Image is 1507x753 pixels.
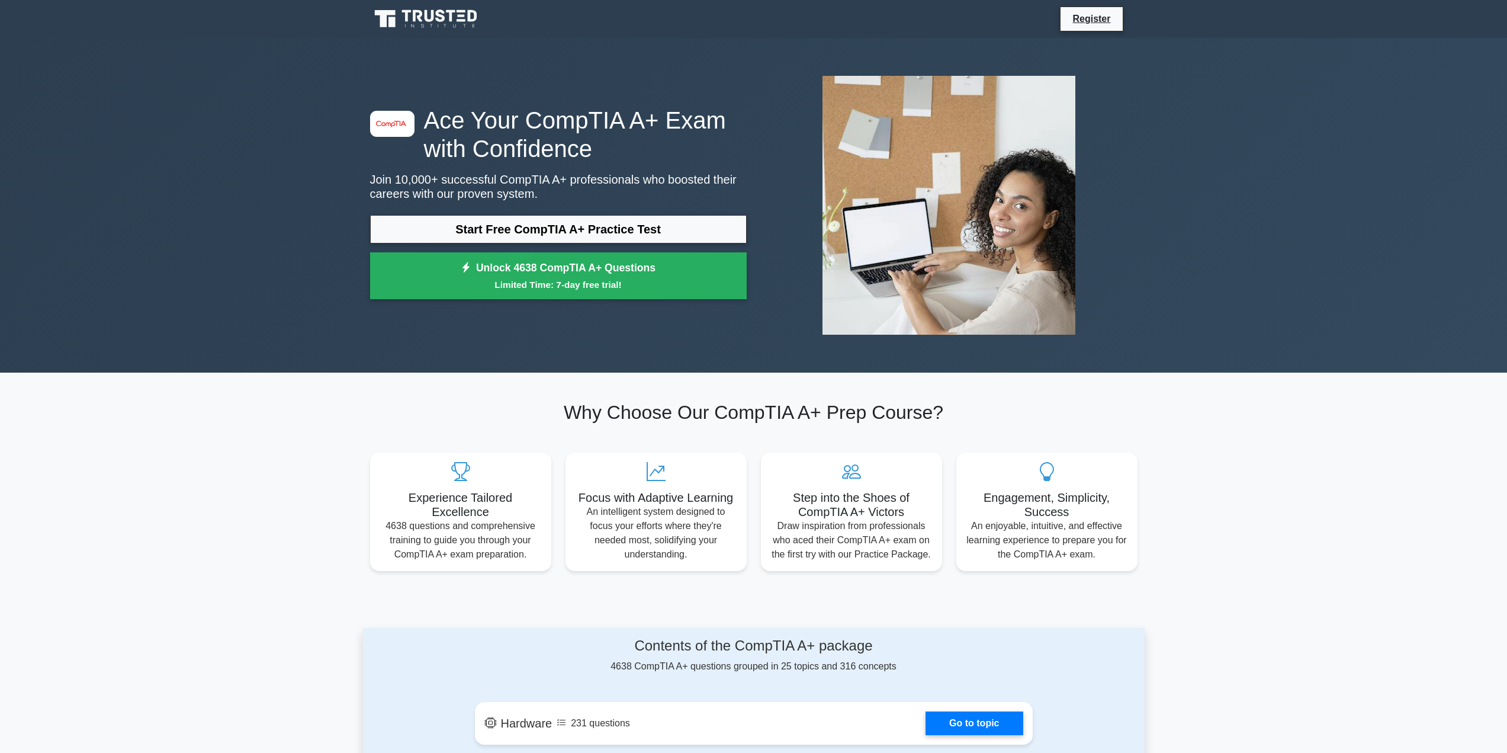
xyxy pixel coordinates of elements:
[966,519,1128,562] p: An enjoyable, intuitive, and effective learning experience to prepare you for the CompTIA A+ exam.
[370,106,747,163] h1: Ace Your CompTIA A+ Exam with Confidence
[380,491,542,519] h5: Experience Tailored Excellence
[370,401,1138,424] h2: Why Choose Our CompTIA A+ Prep Course?
[770,491,933,519] h5: Step into the Shoes of CompTIA A+ Victors
[475,637,1033,655] h4: Contents of the CompTIA A+ package
[370,172,747,201] p: Join 10,000+ successful CompTIA A+ professionals who boosted their careers with our proven system.
[385,278,732,291] small: Limited Time: 7-day free trial!
[575,491,737,505] h5: Focus with Adaptive Learning
[475,637,1033,674] div: 4638 CompTIA A+ questions grouped in 25 topics and 316 concepts
[380,519,542,562] p: 4638 questions and comprehensive training to guide you through your CompTIA A+ exam preparation.
[370,215,747,243] a: Start Free CompTIA A+ Practice Test
[1065,11,1117,26] a: Register
[575,505,737,562] p: An intelligent system designed to focus your efforts where they're needed most, solidifying your ...
[966,491,1128,519] h5: Engagement, Simplicity, Success
[370,252,747,300] a: Unlock 4638 CompTIA A+ QuestionsLimited Time: 7-day free trial!
[926,712,1023,735] a: Go to topic
[770,519,933,562] p: Draw inspiration from professionals who aced their CompTIA A+ exam on the first try with our Prac...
